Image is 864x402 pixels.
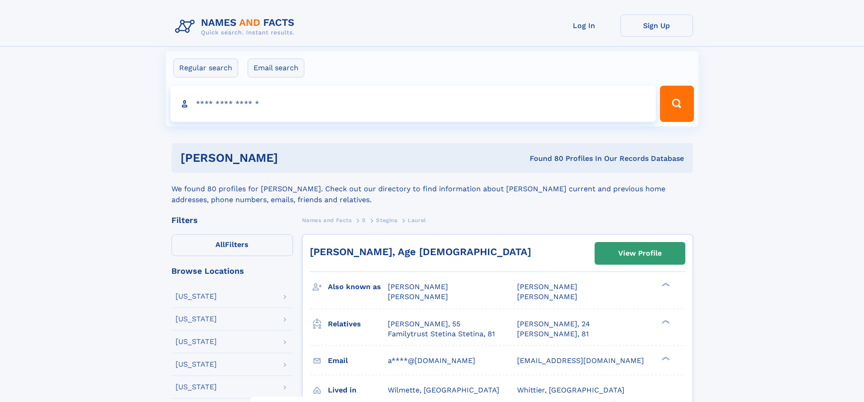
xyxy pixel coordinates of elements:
span: [EMAIL_ADDRESS][DOMAIN_NAME] [517,356,644,365]
h3: Relatives [328,316,388,332]
h1: [PERSON_NAME] [181,152,404,164]
label: Filters [171,234,293,256]
div: Filters [171,216,293,224]
span: [PERSON_NAME] [517,292,577,301]
span: [PERSON_NAME] [388,292,448,301]
a: [PERSON_NAME], 81 [517,329,589,339]
div: ❯ [659,319,670,325]
a: [PERSON_NAME], 24 [517,319,590,329]
a: Names and Facts [302,214,352,226]
img: Logo Names and Facts [171,15,302,39]
span: Wilmette, [GEOGRAPHIC_DATA] [388,386,499,394]
span: Laurel [408,217,426,223]
label: Email search [248,58,304,77]
div: [US_STATE] [176,293,217,300]
a: S [362,214,366,226]
div: ❯ [659,282,670,288]
span: S [362,217,366,223]
a: [PERSON_NAME], 55 [388,319,460,329]
div: [US_STATE] [176,361,217,368]
div: View Profile [618,243,662,264]
span: All [215,240,225,249]
span: [PERSON_NAME] [517,282,577,291]
div: [US_STATE] [176,315,217,323]
div: [US_STATE] [176,383,217,391]
a: Familytrust Stetina Stetina, 81 [388,329,495,339]
input: search input [171,86,656,122]
a: Log In [548,15,620,37]
span: Stegina [376,217,397,223]
div: We found 80 profiles for [PERSON_NAME]. Check out our directory to find information about [PERSON... [171,173,693,205]
div: Found 80 Profiles In Our Records Database [404,154,684,164]
label: Regular search [173,58,238,77]
a: [PERSON_NAME], Age [DEMOGRAPHIC_DATA] [310,246,531,257]
h3: Also known as [328,279,388,295]
div: [US_STATE] [176,338,217,345]
h3: Lived in [328,383,388,398]
button: Search Button [660,86,693,122]
span: [PERSON_NAME] [388,282,448,291]
h3: Email [328,353,388,368]
div: Browse Locations [171,267,293,275]
div: ❯ [659,355,670,361]
span: Whittier, [GEOGRAPHIC_DATA] [517,386,625,394]
a: Sign Up [620,15,693,37]
a: View Profile [595,242,685,264]
a: Stegina [376,214,397,226]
